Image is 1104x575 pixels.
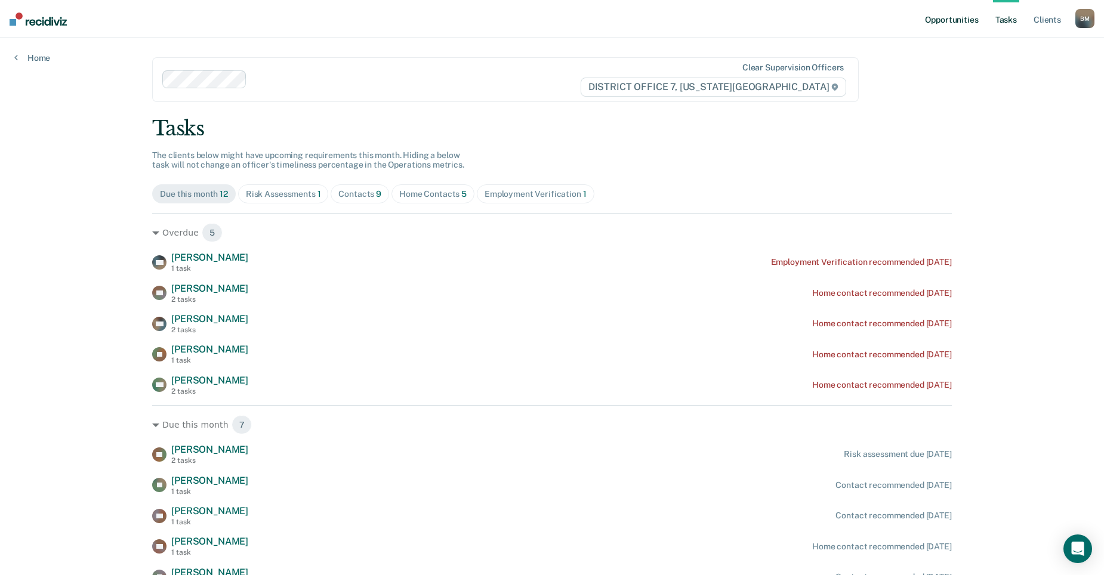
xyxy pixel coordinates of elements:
[171,375,248,386] span: [PERSON_NAME]
[171,444,248,455] span: [PERSON_NAME]
[399,189,467,199] div: Home Contacts
[581,78,846,97] span: DISTRICT OFFICE 7, [US_STATE][GEOGRAPHIC_DATA]
[202,223,223,242] span: 5
[338,189,381,199] div: Contacts
[171,456,248,465] div: 2 tasks
[844,449,951,459] div: Risk assessment due [DATE]
[220,189,228,199] span: 12
[171,475,248,486] span: [PERSON_NAME]
[317,189,321,199] span: 1
[812,288,952,298] div: Home contact recommended [DATE]
[14,52,50,63] a: Home
[171,536,248,547] span: [PERSON_NAME]
[10,13,67,26] img: Recidiviz
[171,344,248,355] span: [PERSON_NAME]
[835,511,951,521] div: Contact recommended [DATE]
[171,283,248,294] span: [PERSON_NAME]
[171,548,248,557] div: 1 task
[152,116,952,141] div: Tasks
[171,313,248,324] span: [PERSON_NAME]
[583,189,587,199] span: 1
[812,542,952,552] div: Home contact recommended [DATE]
[171,387,248,395] div: 2 tasks
[812,350,952,360] div: Home contact recommended [DATE]
[376,189,381,199] span: 9
[152,415,952,434] div: Due this month 7
[232,415,252,434] span: 7
[171,252,248,263] span: [PERSON_NAME]
[152,223,952,242] div: Overdue 5
[160,189,228,199] div: Due this month
[461,189,467,199] span: 5
[485,189,587,199] div: Employment Verification
[171,264,248,273] div: 1 task
[1075,9,1094,28] div: B M
[171,356,248,364] div: 1 task
[1063,534,1092,563] div: Open Intercom Messenger
[171,518,248,526] div: 1 task
[171,505,248,517] span: [PERSON_NAME]
[835,480,951,490] div: Contact recommended [DATE]
[171,487,248,496] div: 1 task
[171,295,248,304] div: 2 tasks
[771,257,952,267] div: Employment Verification recommended [DATE]
[171,326,248,334] div: 2 tasks
[742,63,844,73] div: Clear supervision officers
[812,380,952,390] div: Home contact recommended [DATE]
[812,319,952,329] div: Home contact recommended [DATE]
[152,150,464,170] span: The clients below might have upcoming requirements this month. Hiding a below task will not chang...
[246,189,321,199] div: Risk Assessments
[1075,9,1094,28] button: BM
